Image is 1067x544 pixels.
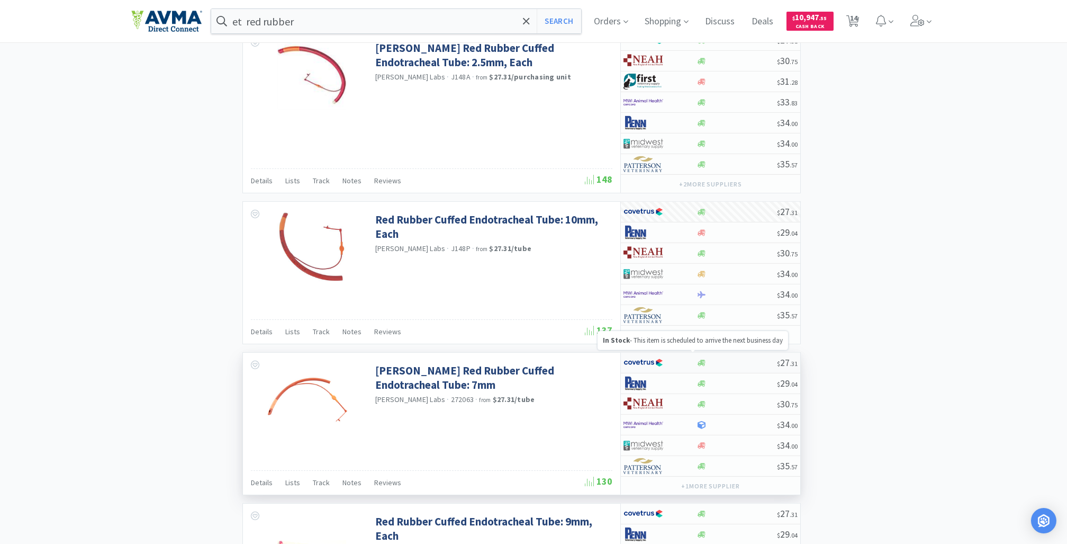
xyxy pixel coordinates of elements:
span: 29 [777,377,798,389]
span: . 00 [790,291,798,299]
span: Details [251,478,273,487]
span: $ [777,37,780,45]
span: 27 [777,507,798,520]
span: $ [777,380,780,388]
span: . 31 [790,209,798,217]
img: 77fca1acd8b6420a9015268ca798ef17_1.png [623,355,663,371]
span: $ [777,78,780,86]
span: 272063 [451,395,474,404]
span: Details [251,176,273,185]
span: Lists [285,478,300,487]
span: . 31 [790,511,798,519]
button: Search [537,9,581,33]
img: c73380972eee4fd2891f402a8399bcad_92.png [623,396,663,412]
img: c73380972eee4fd2891f402a8399bcad_92.png [623,245,663,261]
span: $ [777,58,780,66]
img: f6b2451649754179b5b4e0c70c3f7cb0_2.png [623,94,663,110]
a: Red Rubber Cuffed Endotracheal Tube: 9mm, Each [375,514,610,543]
p: - This item is scheduled to arrive the next business day [603,336,783,345]
span: 35 [777,158,798,170]
span: . 00 [790,422,798,430]
span: $ [777,229,780,237]
span: . 75 [790,58,798,66]
img: f6b2451649754179b5b4e0c70c3f7cb0_2.png [623,287,663,302]
span: · [472,72,474,82]
span: $ [777,422,780,430]
span: $ [777,401,780,409]
span: · [447,72,449,82]
span: 34 [777,137,798,149]
img: e1133ece90fa4a959c5ae41b0808c578_9.png [623,225,663,240]
span: . 04 [790,229,798,237]
button: +1more supplier [676,328,745,343]
strong: $27.31 / tube [493,395,535,404]
span: 34 [777,267,798,280]
span: Reviews [374,478,401,487]
span: $ [777,360,780,368]
a: Discuss [701,17,739,26]
img: 77fca1acd8b6420a9015268ca798ef17_1.png [623,506,663,522]
img: 4dd14cff54a648ac9e977f0c5da9bc2e_5.png [623,136,663,151]
span: $ [777,161,780,169]
button: +2more suppliers [674,177,747,192]
span: 30 [777,398,798,410]
span: from [480,396,491,404]
a: [PERSON_NAME] Labs [375,72,446,82]
span: $ [777,250,780,258]
a: Red Rubber Cuffed Endotracheal Tube: 10mm, Each [375,212,610,242]
a: $10,947.55Cash Back [786,7,834,35]
span: Notes [342,176,361,185]
span: 130 [585,475,612,487]
span: 34 [777,288,798,300]
span: . 75 [790,250,798,258]
span: Reviews [374,327,401,336]
img: f6b2451649754179b5b4e0c70c3f7cb0_2.png [623,417,663,433]
span: 27 [777,34,798,46]
span: 31 [777,75,798,87]
span: 30 [777,55,798,67]
span: 29 [777,528,798,540]
span: Details [251,327,273,336]
span: · [447,244,449,253]
span: $ [777,271,780,279]
img: 5e1ef4eb17aa438ca305a2e0ba856db9_26201.png [260,363,364,432]
span: $ [777,463,780,471]
img: 77fca1acd8b6420a9015268ca798ef17_1.png [623,204,663,220]
span: 27 [777,356,798,369]
span: . 00 [790,442,798,450]
span: 10,947 [793,12,827,22]
img: 3634d023669c48afa55e788856bb06e6_128539.png [277,41,346,110]
span: 34 [777,418,798,431]
span: $ [777,511,780,519]
img: 8e537e2f3bec4713902fc319facb41e2_95400.jpeg [277,212,346,281]
span: 33 [777,96,798,108]
span: . 75 [790,401,798,409]
img: f5e969b455434c6296c6d81ef179fa71_3.png [623,458,663,474]
span: from [476,74,487,81]
span: . 31 [790,360,798,368]
span: from [476,245,487,253]
span: Track [313,176,330,185]
span: $ [777,291,780,299]
span: 35 [777,460,798,472]
img: 4dd14cff54a648ac9e977f0c5da9bc2e_5.png [623,266,663,282]
span: Notes [342,327,361,336]
strong: In Stock [603,336,630,345]
span: . 57 [790,463,798,471]
img: f5e969b455434c6296c6d81ef179fa71_3.png [623,307,663,323]
span: . 00 [790,140,798,148]
span: $ [777,312,780,320]
span: $ [777,99,780,107]
span: $ [777,120,780,128]
span: . 83 [790,99,798,107]
span: Notes [342,478,361,487]
span: $ [777,531,780,539]
span: J148P [451,244,471,253]
span: Track [313,327,330,336]
button: +1more supplier [676,479,745,494]
span: . 57 [790,312,798,320]
a: [PERSON_NAME] Labs [375,244,446,253]
span: . 00 [790,120,798,128]
span: · [475,395,477,404]
a: 14 [842,18,864,28]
